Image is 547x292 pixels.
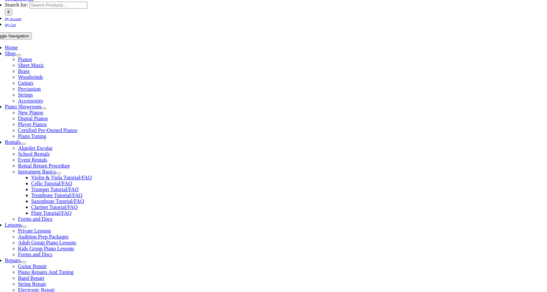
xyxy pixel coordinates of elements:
[21,261,26,263] button: Open submenu of Repairs
[5,104,41,109] a: Piano Showroom
[18,240,76,245] a: Adult Group Piano Lessons
[5,258,21,263] a: Repairs
[5,15,21,21] a: My Account
[18,169,56,174] a: Instrument Basics
[18,275,44,281] a: Band Repair
[18,56,32,62] a: Pianos
[18,263,47,269] a: Guitar Repair
[18,92,33,98] a: Strings
[31,210,72,216] a: Flute Tutorial/FAQ
[22,226,27,228] button: Open submenu of Lessons
[5,9,12,15] input: Search
[31,192,82,198] a: Trombone Tutorial/FAQ
[18,80,34,86] a: Guitars
[18,145,53,151] a: Alquiler Escolar
[5,2,28,8] span: Search for:
[18,127,77,133] a: Certified Pre-Owned Pianos
[18,68,30,74] a: Brass
[5,51,16,56] a: Shop
[18,122,47,127] a: Player Pianos
[31,204,78,210] a: Clarinet Tutorial/FAQ
[18,246,74,251] a: Kids Group Piano Lessons
[18,269,74,275] a: Piano Repairs And Tuning
[5,139,21,145] a: Rentals
[5,21,16,27] a: My Cart
[31,181,72,186] a: Cello Tutorial/FAQ
[18,151,50,157] a: School Rentals
[18,216,53,222] a: Forms and Docs
[31,198,84,204] a: Saxophone Tutorial/FAQ
[18,116,48,121] a: Digital Pianos
[21,143,26,145] button: Open submenu of Rentals
[5,17,21,21] span: My Account
[18,234,69,239] a: Audition Prep Packages
[5,222,22,228] a: Lessons
[18,62,44,68] a: Sheet Music
[18,163,70,168] a: Rental Return Procedure
[41,107,46,109] button: Open submenu of Piano Showroom
[5,23,16,27] span: My Cart
[18,110,43,115] a: New Pianos
[16,54,21,56] button: Open submenu of Shop
[18,133,46,139] a: Piano Tuning
[56,172,61,174] button: Open submenu of Instrument Basics
[18,157,47,163] a: Event Rentals
[18,252,53,257] a: Forms and Docs
[31,187,79,192] a: Trumpet Tutorial/FAQ
[18,74,43,80] a: Woodwinds
[18,98,43,103] a: Accessories
[18,86,41,92] a: Percussion
[5,45,18,50] a: Home
[18,281,46,287] a: String Repair
[18,228,51,234] a: Private Lessons
[29,2,87,9] input: Search Products...
[31,175,92,180] a: Violin & Viola Tutorial/FAQ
